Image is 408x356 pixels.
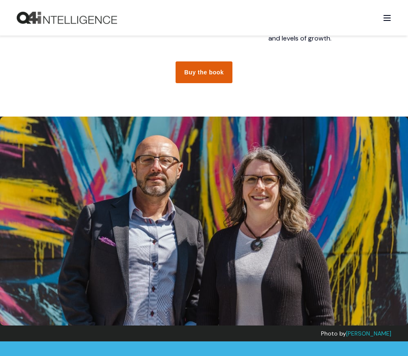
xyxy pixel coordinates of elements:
[17,12,117,24] a: Back to Home
[379,11,395,25] a: Open Burger Menu
[346,330,391,337] a: [PERSON_NAME]
[321,330,391,337] span: Photo by
[176,61,233,83] a: Buy the book
[17,12,117,24] img: Q4intelligence, LLC logo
